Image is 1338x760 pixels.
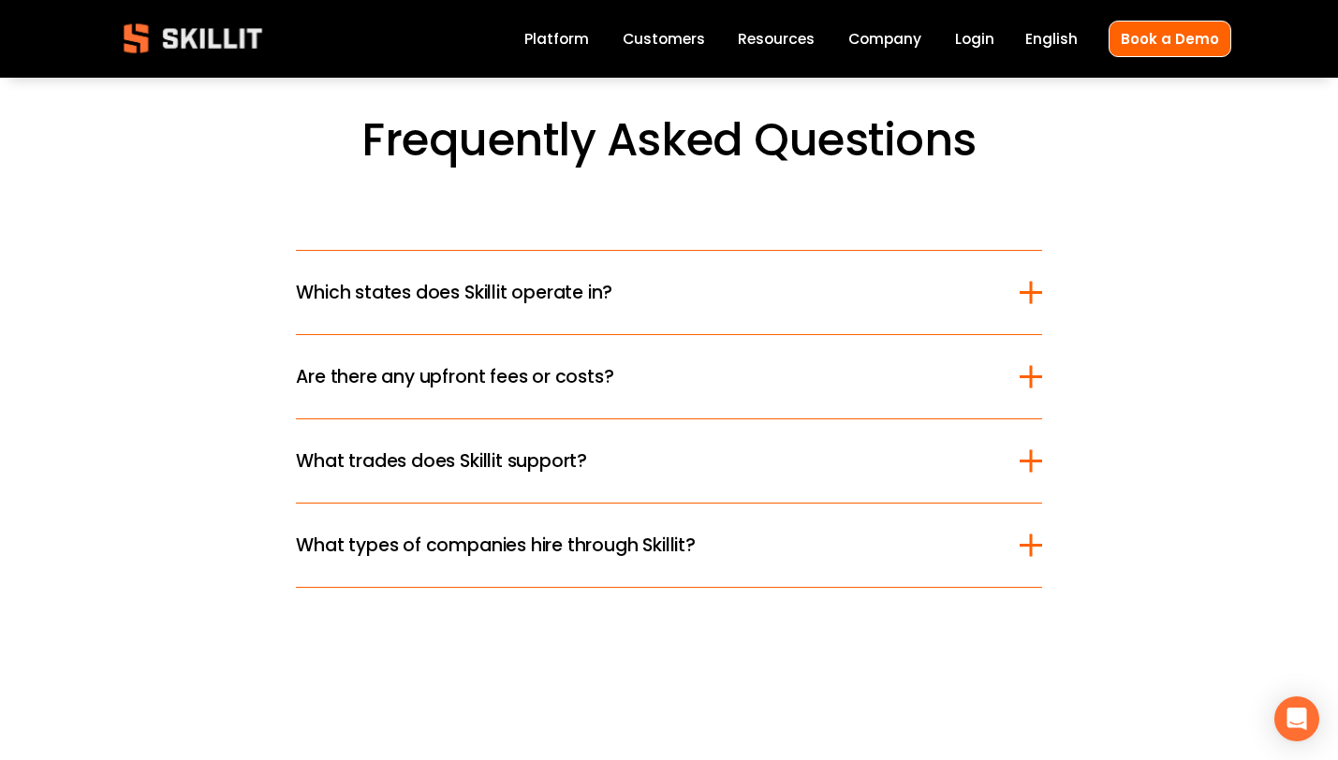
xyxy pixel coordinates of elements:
[361,109,977,171] span: Frequently Asked Questions
[1109,21,1231,57] a: Book a Demo
[296,532,1019,559] span: What types of companies hire through Skillit?
[1274,696,1319,741] div: Open Intercom Messenger
[738,26,815,51] a: folder dropdown
[296,504,1041,587] button: What types of companies hire through Skillit?
[955,26,994,51] a: Login
[738,28,815,50] span: Resources
[108,10,278,66] img: Skillit
[1025,28,1078,50] span: English
[623,26,705,51] a: Customers
[524,26,589,51] a: Platform
[296,335,1041,418] button: Are there any upfront fees or costs?
[296,419,1041,503] button: What trades does Skillit support?
[1025,26,1078,51] div: language picker
[296,279,1019,306] span: Which states does Skillit operate in?
[296,363,1019,390] span: Are there any upfront fees or costs?
[296,251,1041,334] button: Which states does Skillit operate in?
[296,447,1019,475] span: What trades does Skillit support?
[848,26,921,51] a: Company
